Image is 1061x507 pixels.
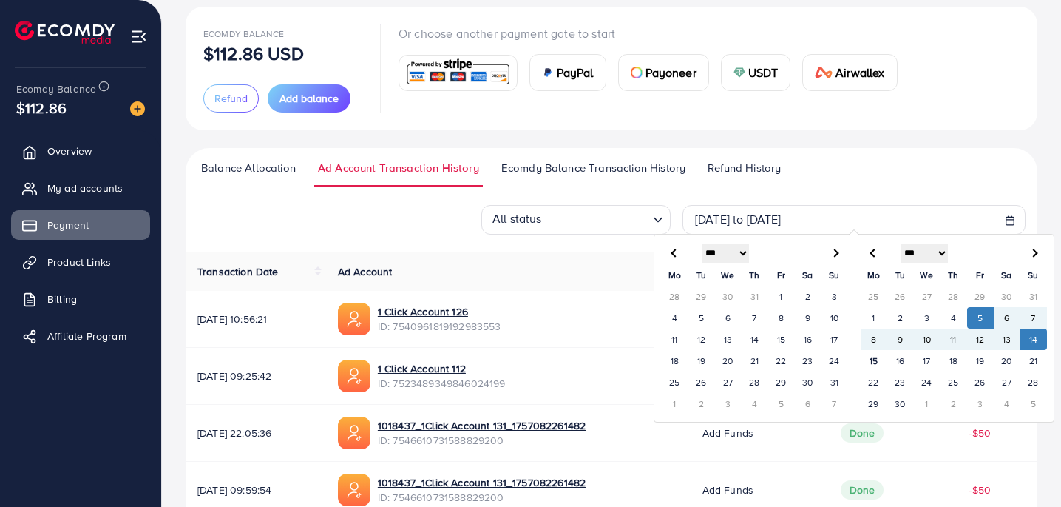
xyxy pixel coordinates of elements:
td: 5 [688,307,715,329]
td: 8 [768,307,795,329]
span: Done [841,480,884,500]
span: Ecomdy Balance Transaction History [501,160,685,176]
td: 3 [967,393,994,414]
td: 17 [821,329,848,350]
td: 4 [994,393,1020,414]
th: Mo [662,264,688,286]
img: card [631,67,643,78]
td: 1 [914,393,940,414]
td: 29 [967,286,994,307]
td: 14 [742,329,768,350]
td: 3 [914,307,940,329]
td: 9 [795,307,821,329]
td: 22 [861,372,887,393]
td: 19 [688,350,715,372]
img: card [542,67,554,78]
td: 16 [795,329,821,350]
td: 23 [887,372,914,393]
td: 26 [967,372,994,393]
td: 27 [715,372,742,393]
th: Sa [994,264,1020,286]
td: 25 [662,372,688,393]
td: 1 [662,393,688,414]
span: Product Links [47,255,111,269]
th: Th [742,264,768,286]
span: All status [489,207,545,231]
span: [DATE] 22:05:36 [197,426,314,440]
a: cardPayPal [529,54,606,91]
td: 26 [887,286,914,307]
td: 7 [1020,307,1047,329]
th: Su [1020,264,1047,286]
span: $112.86 [16,97,67,118]
td: 4 [940,307,967,329]
span: Transaction Date [197,264,279,279]
td: 8 [861,329,887,350]
a: 1018437_1Click Account 131_1757082261482 [378,475,586,490]
a: cardAirwallex [802,54,897,91]
td: 16 [887,350,914,372]
span: Ad Account [338,264,393,279]
input: Search for option [546,207,647,231]
a: 1 Click Account 112 [378,361,506,376]
td: 27 [994,372,1020,393]
td: 15 [768,329,795,350]
td: 3 [821,286,848,307]
span: [DATE] to [DATE] [695,211,782,227]
span: ID: 7540961819192983553 [378,319,501,334]
td: 1 [768,286,795,307]
td: 13 [994,329,1020,350]
td: 28 [1020,372,1047,393]
td: 19 [967,350,994,372]
span: -$50 [969,483,991,497]
td: 20 [994,350,1020,372]
td: 20 [715,350,742,372]
td: 13 [715,329,742,350]
th: Fr [967,264,994,286]
img: card [815,67,833,78]
td: 21 [1020,350,1047,372]
td: 11 [940,329,967,350]
td: 28 [662,286,688,307]
td: 7 [821,393,848,414]
button: Add balance [268,84,350,113]
td: 18 [662,350,688,372]
a: 1018437_1Click Account 131_1757082261482 [378,418,586,433]
a: Payment [11,210,150,240]
span: Ecomdy Balance [203,27,284,40]
th: Fr [768,264,795,286]
img: card [733,67,745,78]
td: 4 [742,393,768,414]
td: 5 [768,393,795,414]
td: 17 [914,350,940,372]
th: Su [821,264,848,286]
td: 14 [1020,329,1047,350]
th: Tu [887,264,914,286]
td: 12 [967,329,994,350]
span: USDT [748,64,779,81]
td: 29 [688,286,715,307]
span: Billing [47,292,77,306]
td: 25 [861,286,887,307]
p: $112.86 USD [203,44,304,62]
td: 2 [795,286,821,307]
td: 31 [742,286,768,307]
span: ID: 7523489349846024199 [378,376,506,391]
td: 4 [662,307,688,329]
td: 30 [994,286,1020,307]
span: PayPal [557,64,594,81]
p: Or choose another payment gate to start [399,24,909,42]
span: Refund History [708,160,781,176]
img: ic-ads-acc.e4c84228.svg [338,417,370,449]
span: Ecomdy Balance [16,81,96,96]
td: 31 [1020,286,1047,307]
td: 23 [795,350,821,372]
th: Mo [861,264,887,286]
td: 6 [715,307,742,329]
span: My ad accounts [47,181,123,195]
td: 6 [795,393,821,414]
span: Add funds [702,483,753,497]
td: 12 [688,329,715,350]
span: Add funds [702,426,753,440]
span: Ad Account Transaction History [318,160,479,176]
